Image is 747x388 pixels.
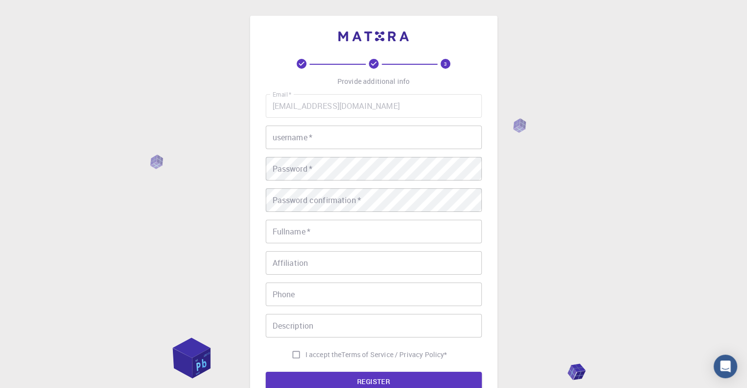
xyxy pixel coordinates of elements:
[273,90,291,99] label: Email
[714,355,737,378] div: Open Intercom Messenger
[341,350,447,360] p: Terms of Service / Privacy Policy *
[341,350,447,360] a: Terms of Service / Privacy Policy*
[337,77,410,86] p: Provide additional info
[444,60,447,67] text: 3
[305,350,342,360] span: I accept the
